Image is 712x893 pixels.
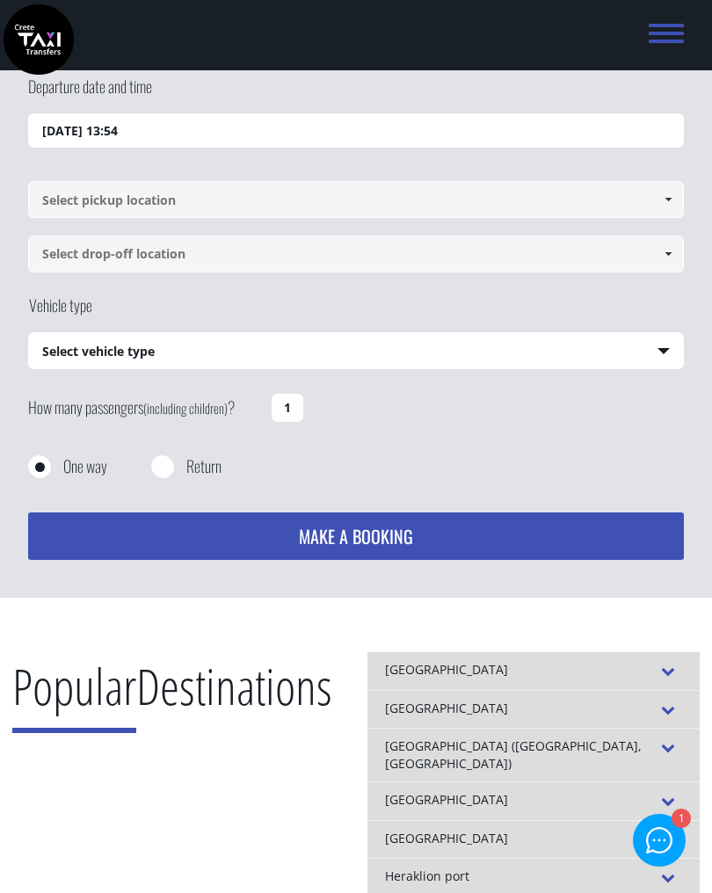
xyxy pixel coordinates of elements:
[4,28,74,47] a: Crete Taxi Transfers | Safe Taxi Transfer Services from to Heraklion Airport, Chania Airport, Ret...
[28,512,683,560] button: MAKE A BOOKING
[367,690,700,729] div: [GEOGRAPHIC_DATA]
[367,781,700,820] div: [GEOGRAPHIC_DATA]
[28,294,92,332] label: Vehicle type
[4,4,74,75] img: Crete Taxi Transfers | Safe Taxi Transfer Services from to Heraklion Airport, Chania Airport, Ret...
[28,387,261,429] label: How many passengers ?
[63,455,107,477] label: One way
[29,333,682,370] span: Select vehicle type
[28,236,683,272] input: Select drop-off location
[367,820,700,859] div: [GEOGRAPHIC_DATA]
[653,236,682,272] a: Show All Items
[186,455,222,477] label: Return
[12,652,136,733] span: Popular
[653,181,682,218] a: Show All Items
[367,651,700,690] div: [GEOGRAPHIC_DATA]
[671,810,689,829] div: 1
[143,398,228,417] small: (including children)
[367,728,700,781] div: [GEOGRAPHIC_DATA] ([GEOGRAPHIC_DATA], [GEOGRAPHIC_DATA])
[28,181,683,218] input: Select pickup location
[12,651,332,746] h2: Destinations
[28,76,152,113] label: Departure date and time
